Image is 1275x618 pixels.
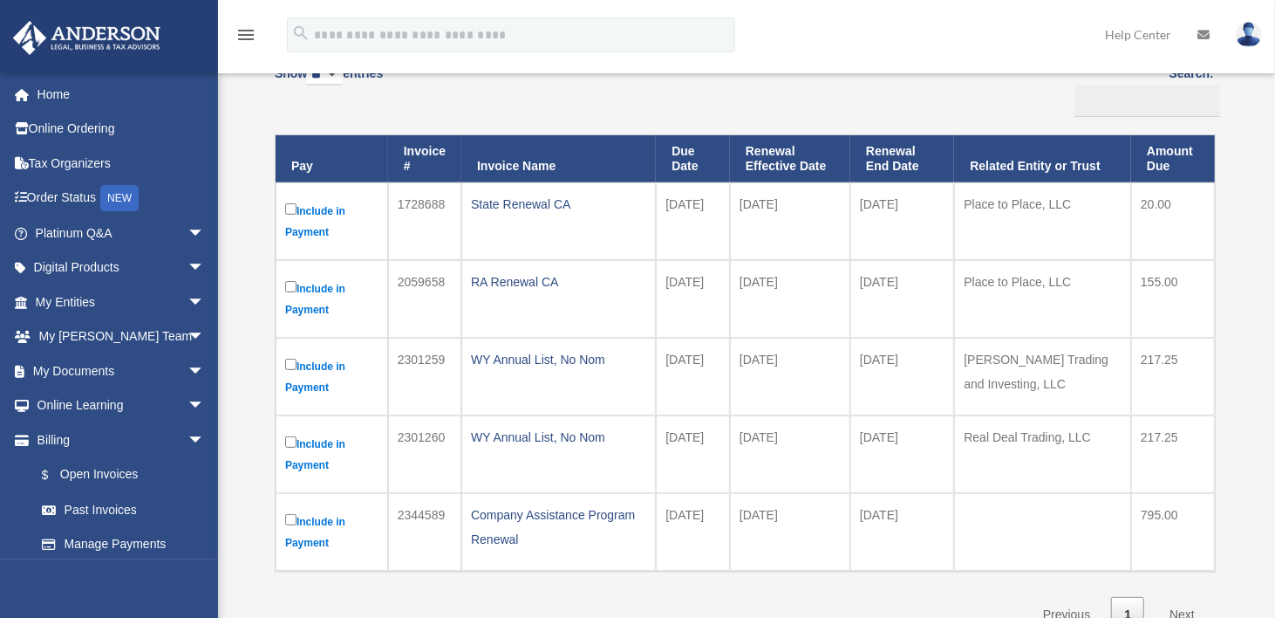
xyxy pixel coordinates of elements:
a: Past Invoices [24,492,222,527]
th: Renewal Effective Date: activate to sort column ascending [730,135,850,182]
input: Include in Payment [285,281,297,292]
div: NEW [100,185,139,211]
i: menu [235,24,256,45]
a: Online Learningarrow_drop_down [12,388,231,423]
div: WY Annual List, No Nom [471,425,646,450]
td: [DATE] [850,493,954,571]
a: Home [12,77,231,112]
th: Invoice Name: activate to sort column ascending [461,135,656,182]
th: Renewal End Date: activate to sort column ascending [850,135,954,182]
td: [DATE] [730,415,850,493]
a: My [PERSON_NAME] Teamarrow_drop_down [12,319,231,354]
a: Billingarrow_drop_down [12,422,222,457]
td: [DATE] [850,415,954,493]
td: [DATE] [730,182,850,260]
span: arrow_drop_down [187,422,222,458]
td: [DATE] [656,182,730,260]
div: RA Renewal CA [471,270,646,294]
label: Show entries [275,63,383,103]
td: 2059658 [388,260,461,338]
td: Place to Place, LLC [954,260,1131,338]
a: menu [235,31,256,45]
span: arrow_drop_down [187,388,222,424]
input: Include in Payment [285,436,297,448]
a: My Entitiesarrow_drop_down [12,285,231,319]
a: Platinum Q&Aarrow_drop_down [12,216,231,251]
label: Include in Payment [285,433,378,476]
span: arrow_drop_down [187,354,222,389]
a: Manage Payments [24,527,222,562]
td: [PERSON_NAME] Trading and Investing, LLC [954,338,1131,415]
input: Include in Payment [285,203,297,215]
a: Order StatusNEW [12,181,231,216]
img: Anderson Advisors Platinum Portal [8,21,166,55]
i: search [291,24,310,43]
input: Include in Payment [285,359,297,370]
td: 2301259 [388,338,461,415]
th: Amount Due: activate to sort column ascending [1131,135,1215,182]
td: [DATE] [850,260,954,338]
a: Digital Productsarrow_drop_down [12,251,231,285]
a: My Documentsarrow_drop_down [12,354,231,388]
td: 155.00 [1131,260,1215,338]
label: Include in Payment [285,200,378,243]
label: Include in Payment [285,278,378,320]
td: [DATE] [656,415,730,493]
td: [DATE] [850,182,954,260]
td: [DATE] [656,260,730,338]
td: 217.25 [1131,338,1215,415]
label: Include in Payment [285,355,378,398]
td: Place to Place, LLC [954,182,1131,260]
input: Include in Payment [285,514,297,525]
td: 1728688 [388,182,461,260]
td: 20.00 [1131,182,1215,260]
span: arrow_drop_down [187,285,222,320]
div: Company Assistance Program Renewal [471,503,646,552]
td: [DATE] [730,338,850,415]
input: Search: [1074,85,1220,118]
label: Include in Payment [285,511,378,553]
td: [DATE] [730,260,850,338]
td: [DATE] [656,338,730,415]
td: [DATE] [656,493,730,571]
label: Search: [1068,63,1214,117]
td: Real Deal Trading, LLC [954,415,1131,493]
div: WY Annual List, No Nom [471,347,646,372]
td: [DATE] [850,338,954,415]
span: arrow_drop_down [187,251,222,286]
select: Showentries [307,65,343,86]
th: Due Date: activate to sort column ascending [656,135,730,182]
td: 2344589 [388,493,461,571]
td: 2301260 [388,415,461,493]
span: $ [51,464,60,486]
th: Related Entity or Trust: activate to sort column ascending [954,135,1131,182]
td: 217.25 [1131,415,1215,493]
a: Tax Organizers [12,146,231,181]
div: State Renewal CA [471,192,646,216]
th: Invoice #: activate to sort column ascending [388,135,461,182]
span: arrow_drop_down [187,216,222,251]
img: User Pic [1236,22,1262,47]
a: Online Ordering [12,112,231,147]
td: 795.00 [1131,493,1215,571]
a: $Open Invoices [24,457,214,493]
td: [DATE] [730,493,850,571]
span: arrow_drop_down [187,319,222,355]
th: Pay: activate to sort column descending [276,135,388,182]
